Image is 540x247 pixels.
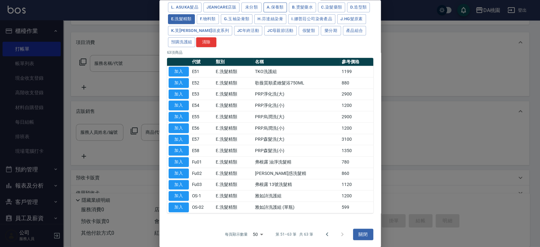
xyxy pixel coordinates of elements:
[337,14,366,24] button: J.HG髮原素
[190,66,214,77] td: E51
[253,168,340,179] td: [PERSON_NAME]惑洗髮精
[340,66,373,77] td: 1199
[253,123,340,134] td: PRP烏潤洗(小)
[190,123,214,134] td: E56
[340,89,373,100] td: 2900
[169,180,189,190] button: 加入
[214,190,253,202] td: E.洗髮精類
[225,232,248,237] p: 每頁顯示數量
[253,202,340,213] td: 雅如詩洗護組 (單瓶)
[340,157,373,168] td: 780
[167,50,373,56] p: 63 項商品
[347,3,370,13] button: D.造型類
[264,26,297,36] button: JC母親節活動
[169,157,189,167] button: 加入
[353,229,373,240] button: 關閉
[214,179,253,191] td: E.洗髮精類
[169,191,189,201] button: 加入
[253,145,340,157] td: PRP森髮洗(小)
[190,168,214,179] td: Fu02
[264,3,287,13] button: A.保養類
[190,145,214,157] td: E58
[340,58,373,66] th: 參考價格
[343,26,366,36] button: 產品組合
[318,3,345,13] button: C.染髮藥類
[214,202,253,213] td: E.洗髮精類
[340,168,373,179] td: 860
[169,203,189,213] button: 加入
[340,100,373,111] td: 1200
[340,134,373,145] td: 3100
[288,14,335,24] button: I.娜普菈公司染膏產品
[253,111,340,123] td: PRP烏潤洗(大)
[250,226,265,243] div: 50
[214,111,253,123] td: E.洗髮精類
[190,134,214,145] td: E57
[253,179,340,191] td: 弗根露 13號洗髮精
[276,232,313,237] p: 第 51–63 筆 共 63 筆
[190,157,214,168] td: Fu01
[254,14,286,24] button: H.芬達絲染膏
[169,146,189,156] button: 加入
[169,123,189,133] button: 加入
[168,3,202,13] button: L. ASUKA髮品
[190,111,214,123] td: E55
[221,14,253,24] button: G.玉袖染膏類
[340,202,373,213] td: 599
[196,38,216,47] button: 清除
[169,78,189,88] button: 加入
[169,169,189,178] button: 加入
[190,89,214,100] td: E53
[168,38,196,47] button: 預購洗護組
[340,77,373,89] td: 880
[214,89,253,100] td: E.洗髮精類
[340,179,373,191] td: 1120
[169,67,189,77] button: 加入
[190,202,214,213] td: OS-02
[214,77,253,89] td: E.洗髮精類
[190,77,214,89] td: E52
[169,90,189,99] button: 加入
[253,66,340,77] td: TKO洗護組
[190,100,214,111] td: E54
[214,134,253,145] td: E.洗髮精類
[340,123,373,134] td: 1200
[197,14,219,24] button: F.物料類
[190,179,214,191] td: Fu03
[321,26,341,36] button: 樂分期
[340,190,373,202] td: 1200
[253,157,340,168] td: 弗根露 油淨洗髮精
[190,58,214,66] th: 代號
[253,77,340,89] td: 歌薇質順柔緻髮浴750ML
[253,134,340,145] td: PRP森髮洗(大)
[253,58,340,66] th: 名稱
[203,3,239,13] button: JeanCare店販
[190,190,214,202] td: OS-1
[289,3,316,13] button: B.燙髮藥水
[214,145,253,157] td: E.洗髮精類
[168,26,232,36] button: K.芙[PERSON_NAME]頭皮系列
[253,89,340,100] td: PRP淨化洗(大)
[241,3,262,13] button: 未分類
[340,145,373,157] td: 1350
[299,26,319,36] button: 假髮類
[214,157,253,168] td: E.洗髮精類
[214,123,253,134] td: E.洗髮精類
[340,111,373,123] td: 2900
[168,14,195,24] button: E.洗髮精類
[253,100,340,111] td: PRP淨化洗(小)
[214,168,253,179] td: E.洗髮精類
[320,227,335,242] button: Go to previous page
[214,66,253,77] td: E.洗髮精類
[253,190,340,202] td: 雅如詩洗護組
[169,101,189,111] button: 加入
[169,135,189,145] button: 加入
[214,100,253,111] td: E.洗髮精類
[234,26,262,36] button: JC年終活動
[214,58,253,66] th: 類別
[169,112,189,122] button: 加入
